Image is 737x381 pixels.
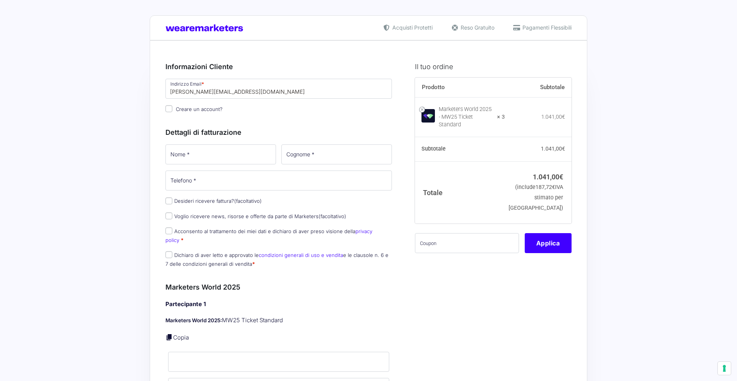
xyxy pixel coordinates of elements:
[459,23,494,31] span: Reso Gratuito
[505,78,572,98] th: Subtotale
[165,282,392,292] h3: Marketers World 2025
[533,173,563,181] bdi: 1.041,00
[415,161,505,223] th: Totale
[439,106,492,129] div: Marketers World 2025 - MW25 Ticket Standard
[525,233,572,253] button: Applica
[165,300,392,309] h4: Partecipante 1
[718,362,731,375] button: Le tue preferenze relative al consenso per le tecnologie di tracciamento
[6,351,29,374] iframe: Customerly Messenger Launcher
[562,146,565,152] span: €
[562,114,565,120] span: €
[173,334,189,341] a: Copia
[234,198,262,204] span: (facoltativo)
[165,171,392,190] input: Telefono *
[509,184,563,211] small: (include IVA stimato per [GEOGRAPHIC_DATA])
[165,251,172,258] input: Dichiaro di aver letto e approvato lecondizioni generali di uso e venditae le clausole n. 6 e 7 d...
[176,106,223,112] span: Creare un account?
[165,316,392,325] p: MW25 Ticket Standard
[165,105,172,112] input: Creare un account?
[552,184,555,190] span: €
[390,23,433,31] span: Acquisti Protetti
[165,252,388,267] label: Dichiaro di aver letto e approvato le e le clausole n. 6 e 7 delle condizioni generali di vendita
[497,113,505,121] strong: × 3
[165,79,392,99] input: Indirizzo Email *
[415,78,505,98] th: Prodotto
[535,184,555,190] span: 187,72
[165,213,346,219] label: Voglio ricevere news, risorse e offerte da parte di Marketers
[165,198,262,204] label: Desideri ricevere fattura?
[421,109,435,123] img: Marketers World 2025 - MW25 Ticket Standard
[541,114,565,120] bdi: 1.041,00
[165,227,172,234] input: Acconsento al trattamento dei miei dati e dichiaro di aver preso visione dellaprivacy policy
[521,23,572,31] span: Pagamenti Flessibili
[165,333,173,341] a: Copia i dettagli dell'acquirente
[415,61,572,72] h3: Il tuo ordine
[415,137,505,162] th: Subtotale
[165,212,172,219] input: Voglio ricevere news, risorse e offerte da parte di Marketers(facoltativo)
[165,197,172,204] input: Desideri ricevere fattura?(facoltativo)
[165,317,222,323] strong: Marketers World 2025:
[165,61,392,72] h3: Informazioni Cliente
[259,252,343,258] a: condizioni generali di uso e vendita
[415,233,519,253] input: Coupon
[165,144,276,164] input: Nome *
[541,146,565,152] bdi: 1.041,00
[165,228,372,243] label: Acconsento al trattamento dei miei dati e dichiaro di aver preso visione della
[281,144,392,164] input: Cognome *
[559,173,563,181] span: €
[319,213,346,219] span: (facoltativo)
[165,127,392,137] h3: Dettagli di fatturazione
